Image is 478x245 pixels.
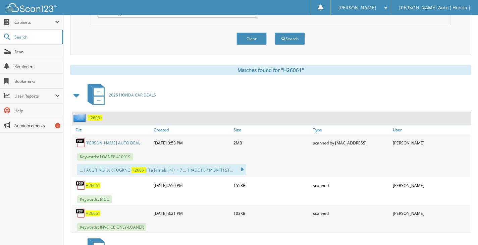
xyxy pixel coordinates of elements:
img: scan123-logo-white.svg [7,3,57,12]
div: 103KB [232,206,312,220]
span: [PERSON_NAME] Auto ( Honda ) [399,6,470,10]
div: [DATE] 3:21 PM [152,206,232,220]
a: H26061 [86,183,100,188]
span: [PERSON_NAME] [338,6,376,10]
a: Type [311,125,391,134]
img: PDF.png [75,180,86,190]
span: Reminders [14,64,60,69]
div: 1 [55,123,60,128]
a: 2025 HONDA CAR DEALS [84,82,156,108]
a: H26061 [86,210,100,216]
span: Keywords: MCO [77,195,112,203]
div: [DATE] 2:50 PM [152,179,232,192]
div: [DATE] 3:53 PM [152,136,232,149]
a: H26061 [88,115,102,121]
div: ... ] ACC'T NO Cc STOGKNG, I Te [clelels|4[+ = 7 ... TRADE PER MONTH ST... [77,164,246,175]
img: folder2.png [73,114,88,122]
span: Keywords: INVOICE ONLY-LOANER [77,223,146,231]
div: [PERSON_NAME] [391,179,471,192]
div: scanned [311,179,391,192]
span: H26061 [131,167,146,173]
button: Search [275,33,305,45]
button: Clear [236,33,267,45]
div: [PERSON_NAME] [391,206,471,220]
span: Announcements [14,123,60,128]
span: Help [14,108,60,114]
div: 155KB [232,179,312,192]
span: Bookmarks [14,78,60,84]
a: Size [232,125,312,134]
div: 2MB [232,136,312,149]
a: File [72,125,152,134]
img: PDF.png [75,138,86,148]
span: Search [14,34,59,40]
a: [PERSON_NAME] AUTO DEAL [86,140,140,146]
span: 2025 HONDA CAR DEALS [109,92,156,98]
span: User Reports [14,93,55,99]
div: [PERSON_NAME] [391,136,471,149]
span: Cabinets [14,19,55,25]
a: Created [152,125,232,134]
div: scanned [311,206,391,220]
iframe: Chat Widget [444,213,478,245]
div: scanned by [MAC_ADDRESS] [311,136,391,149]
div: Matches found for "H26061" [70,65,471,75]
span: Keywords: LOANER 410019 [77,153,133,161]
a: User [391,125,471,134]
img: PDF.png [75,208,86,218]
span: Scan [14,49,60,55]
